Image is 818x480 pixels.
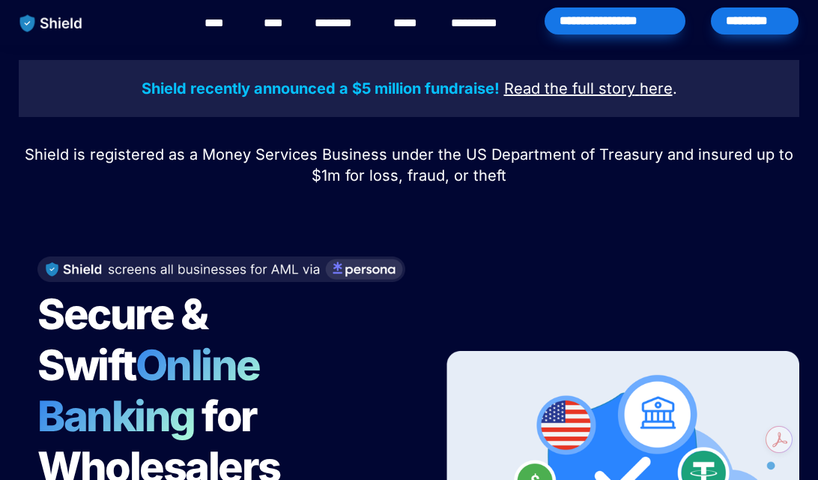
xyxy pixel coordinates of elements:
[37,289,214,391] span: Secure & Swift
[13,7,90,39] img: website logo
[142,79,500,97] strong: Shield recently announced a $5 million fundraise!
[640,82,673,97] a: here
[25,145,798,184] span: Shield is registered as a Money Services Business under the US Department of Treasury and insured...
[504,79,635,97] u: Read the full story
[504,82,635,97] a: Read the full story
[37,340,275,442] span: Online Banking
[673,79,677,97] span: .
[640,79,673,97] u: here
